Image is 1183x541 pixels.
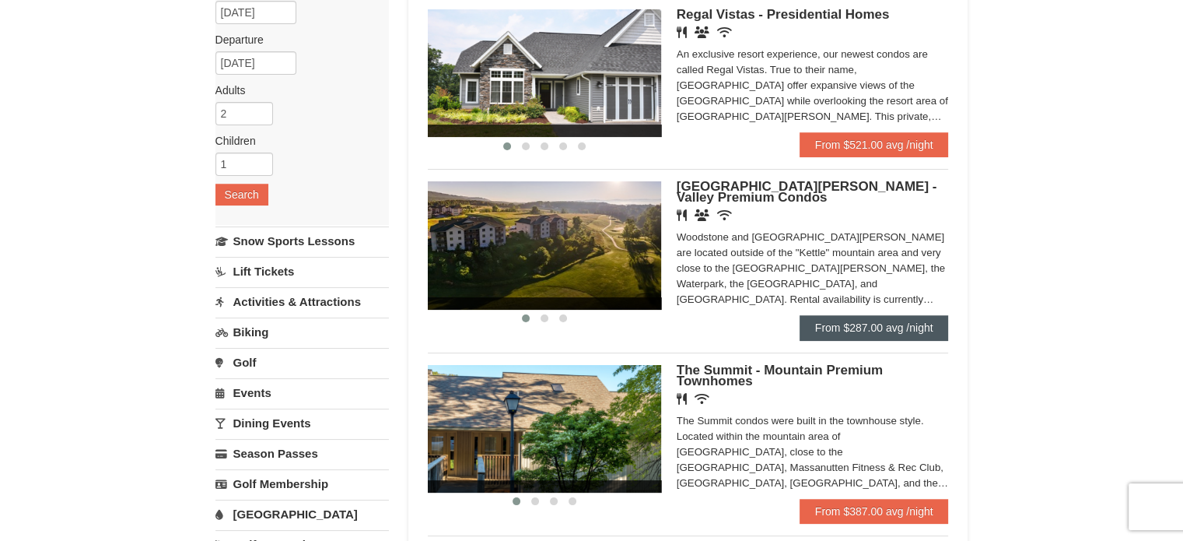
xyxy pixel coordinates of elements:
[677,7,890,22] span: Regal Vistas - Presidential Homes
[215,500,389,529] a: [GEOGRAPHIC_DATA]
[677,179,937,205] span: [GEOGRAPHIC_DATA][PERSON_NAME] - Valley Premium Condos
[677,26,687,38] i: Restaurant
[215,257,389,286] a: Lift Tickets
[215,378,389,407] a: Events
[215,32,377,47] label: Departure
[215,133,377,149] label: Children
[677,230,949,307] div: Woodstone and [GEOGRAPHIC_DATA][PERSON_NAME] are located outside of the "Kettle" mountain area an...
[215,348,389,377] a: Golf
[215,409,389,437] a: Dining Events
[695,393,709,405] i: Wireless Internet (free)
[215,287,389,316] a: Activities & Attractions
[717,209,732,221] i: Wireless Internet (free)
[695,26,709,38] i: Banquet Facilities
[677,47,949,125] div: An exclusive resort experience, our newest condos are called Regal Vistas. True to their name, [G...
[215,184,268,206] button: Search
[677,209,687,221] i: Restaurant
[215,318,389,346] a: Biking
[677,363,883,388] span: The Summit - Mountain Premium Townhomes
[215,439,389,468] a: Season Passes
[800,132,949,157] a: From $521.00 avg /night
[215,469,389,498] a: Golf Membership
[695,209,709,221] i: Banquet Facilities
[677,393,687,405] i: Restaurant
[800,315,949,340] a: From $287.00 avg /night
[215,83,377,98] label: Adults
[717,26,732,38] i: Wireless Internet (free)
[800,499,949,524] a: From $387.00 avg /night
[677,413,949,491] div: The Summit condos were built in the townhouse style. Located within the mountain area of [GEOGRAP...
[215,227,389,255] a: Snow Sports Lessons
